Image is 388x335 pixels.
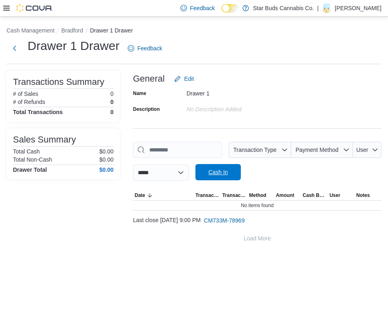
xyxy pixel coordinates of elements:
div: No Description added [186,103,295,112]
h4: Total Transactions [13,109,63,115]
div: Daniel Swadron [322,3,332,13]
span: Edit [184,75,194,83]
button: CM733M-78969 [201,212,248,229]
p: Star Buds Cannabis Co. [253,3,314,13]
p: $0.00 [99,148,114,155]
p: [PERSON_NAME] [335,3,382,13]
span: CM733M-78969 [204,216,244,225]
h3: General [133,74,165,84]
div: Drawer 1 [186,87,295,97]
span: Notes [356,192,370,199]
label: Name [133,90,146,97]
span: Cash Back [303,192,326,199]
button: Cash In [195,164,241,180]
button: Load More [133,230,382,246]
button: Transaction Type [229,142,291,158]
h3: Sales Summary [13,135,76,145]
span: Transaction Type [195,192,219,199]
button: User [328,190,355,200]
p: | [317,3,319,13]
h6: # of Refunds [13,99,45,105]
span: No items found [241,202,274,209]
h3: Transactions Summary [13,77,104,87]
span: Transaction # [222,192,246,199]
button: Transaction # [221,190,247,200]
p: 0 [110,91,114,97]
button: Method [247,190,274,200]
span: Date [135,192,145,199]
h6: Total Cash [13,148,40,155]
button: Drawer 1 Drawer [90,27,133,34]
span: Transaction Type [233,147,277,153]
button: Cash Back [301,190,328,200]
input: This is a search bar. As you type, the results lower in the page will automatically filter. [133,142,222,158]
span: Amount [276,192,294,199]
h4: $0.00 [99,166,114,173]
a: Feedback [124,40,165,56]
button: User [353,142,382,158]
button: Cash Management [6,27,54,34]
button: Notes [355,190,382,200]
span: Method [249,192,266,199]
nav: An example of EuiBreadcrumbs [6,26,382,36]
h4: 0 [110,109,114,115]
button: Transaction Type [194,190,221,200]
span: Cash In [208,168,228,176]
h6: Total Non-Cash [13,156,52,163]
label: Description [133,106,160,112]
button: Bradford [61,27,83,34]
button: Next [6,40,23,56]
span: Payment Method [296,147,339,153]
button: Date [133,190,194,200]
button: Amount [274,190,301,200]
span: Feedback [137,44,162,52]
span: Load More [244,234,271,242]
button: Payment Method [291,142,353,158]
img: Cova [16,4,53,12]
input: Dark Mode [221,4,238,13]
h1: Drawer 1 Drawer [28,38,120,54]
div: Last close [DATE] 9:00 PM [133,212,382,229]
h4: Drawer Total [13,166,47,173]
p: $0.00 [99,156,114,163]
p: 0 [110,99,114,105]
span: User [330,192,341,199]
span: User [356,147,369,153]
span: Feedback [190,4,215,12]
button: Edit [171,71,197,87]
h6: # of Sales [13,91,38,97]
